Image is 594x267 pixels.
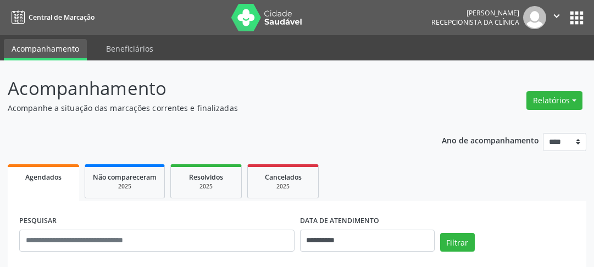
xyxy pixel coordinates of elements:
[179,182,234,191] div: 2025
[256,182,310,191] div: 2025
[265,173,302,182] span: Cancelados
[8,8,95,26] a: Central de Marcação
[8,102,413,114] p: Acompanhe a situação das marcações correntes e finalizadas
[25,173,62,182] span: Agendados
[300,213,379,230] label: DATA DE ATENDIMENTO
[93,182,157,191] div: 2025
[4,39,87,60] a: Acompanhamento
[8,75,413,102] p: Acompanhamento
[431,8,519,18] div: [PERSON_NAME]
[93,173,157,182] span: Não compareceram
[526,91,582,110] button: Relatórios
[442,133,539,147] p: Ano de acompanhamento
[189,173,223,182] span: Resolvidos
[19,213,57,230] label: PESQUISAR
[440,233,475,252] button: Filtrar
[567,8,586,27] button: apps
[98,39,161,58] a: Beneficiários
[551,10,563,22] i: 
[431,18,519,27] span: Recepcionista da clínica
[523,6,546,29] img: img
[546,6,567,29] button: 
[29,13,95,22] span: Central de Marcação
